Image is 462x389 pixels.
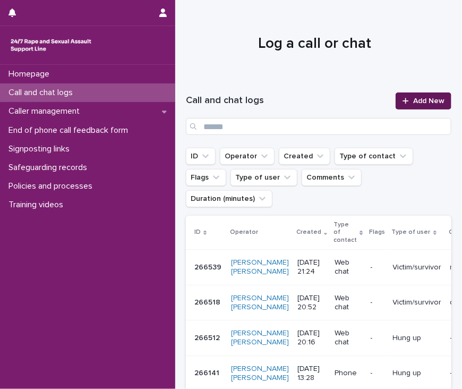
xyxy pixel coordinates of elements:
[8,35,93,56] img: rhQMoQhaT3yELyF149Cw
[371,334,384,343] p: -
[335,294,362,312] p: Web chat
[231,258,289,276] a: [PERSON_NAME] [PERSON_NAME]
[392,226,431,238] p: Type of user
[186,148,216,165] button: ID
[450,367,455,378] p: -
[4,69,58,79] p: Homepage
[194,226,201,238] p: ID
[302,169,362,186] button: Comments
[393,263,442,272] p: Victim/survivor
[279,148,330,165] button: Created
[186,169,226,186] button: Flags
[4,88,81,98] p: Call and chat logs
[333,219,357,246] p: Type of contact
[4,144,78,154] p: Signposting links
[393,334,442,343] p: Hung up
[194,296,223,307] p: 266518
[413,97,444,105] span: Add New
[297,258,326,276] p: [DATE] 21:24
[220,148,275,165] button: Operator
[231,294,289,312] a: [PERSON_NAME] [PERSON_NAME]
[4,106,88,116] p: Caller management
[186,190,272,207] button: Duration (minutes)
[186,118,451,135] input: Search
[186,34,443,54] h1: Log a call or chat
[4,200,72,210] p: Training videos
[393,369,442,378] p: Hung up
[4,125,136,136] p: End of phone call feedback form
[297,329,326,347] p: [DATE] 20:16
[297,365,326,383] p: [DATE] 13:28
[194,261,224,272] p: 266539
[335,329,362,347] p: Web chat
[4,163,96,173] p: Safeguarding records
[335,258,362,276] p: Web chat
[194,332,222,343] p: 266512
[450,332,455,343] p: -
[396,92,451,109] a: Add New
[393,298,442,307] p: Victim/survivor
[194,367,221,378] p: 266141
[186,95,389,107] h1: Call and chat logs
[371,369,384,378] p: -
[370,226,386,238] p: Flags
[230,169,297,186] button: Type of user
[335,369,362,378] p: Phone
[297,294,326,312] p: [DATE] 20:52
[231,365,289,383] a: [PERSON_NAME] [PERSON_NAME]
[296,226,321,238] p: Created
[231,329,289,347] a: [PERSON_NAME] [PERSON_NAME]
[371,298,384,307] p: -
[230,226,258,238] p: Operator
[335,148,413,165] button: Type of contact
[4,181,101,191] p: Policies and processes
[371,263,384,272] p: -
